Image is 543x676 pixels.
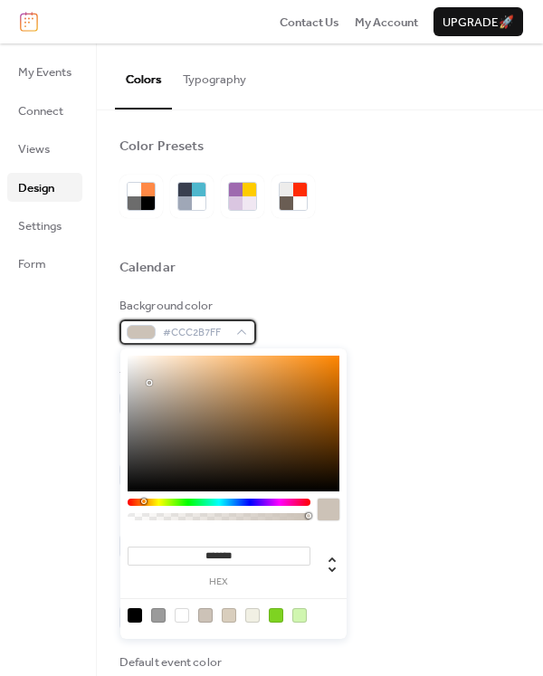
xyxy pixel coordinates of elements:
span: Connect [18,102,63,120]
label: hex [128,577,310,587]
span: My Events [18,63,71,81]
div: Color Presets [119,138,204,156]
span: My Account [355,14,418,32]
div: Background color [119,297,252,315]
div: rgb(126, 211, 33) [269,608,283,623]
a: Form [7,249,82,278]
span: Settings [18,217,62,235]
span: Views [18,140,50,158]
a: Connect [7,96,82,125]
div: rgb(255, 255, 255) [175,608,189,623]
span: Design [18,179,54,197]
span: Form [18,255,46,273]
div: rgb(0, 0, 0) [128,608,142,623]
img: logo [20,12,38,32]
div: rgb(208, 246, 176) [292,608,307,623]
div: rgb(217, 206, 189) [222,608,236,623]
span: #CCC2B7FF [163,324,227,342]
button: Colors [115,43,172,109]
a: Design [7,173,82,202]
a: My Events [7,57,82,86]
span: Upgrade 🚀 [443,14,514,32]
button: Upgrade🚀 [433,7,523,36]
div: Calendar [119,259,176,277]
a: Contact Us [280,13,339,31]
div: rgb(241, 240, 228) [245,608,260,623]
button: Typography [172,43,257,107]
div: rgb(155, 155, 155) [151,608,166,623]
a: Views [7,134,82,163]
div: Default event color [119,653,252,671]
a: Settings [7,211,82,240]
div: rgb(204, 194, 183) [198,608,213,623]
span: Contact Us [280,14,339,32]
a: My Account [355,13,418,31]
